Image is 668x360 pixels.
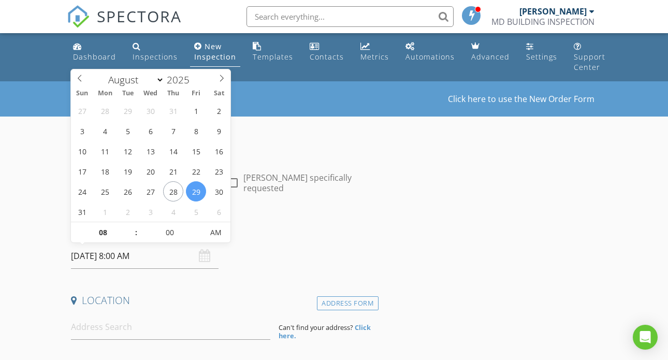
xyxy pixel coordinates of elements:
span: August 18, 2025 [95,161,115,181]
span: August 14, 2025 [163,141,183,161]
span: September 1, 2025 [95,201,115,222]
a: Advanced [467,37,514,67]
span: August 26, 2025 [118,181,138,201]
span: August 29, 2025 [186,181,206,201]
div: Dashboard [73,52,116,62]
div: MD BUILDING INSPECTION [491,17,594,27]
span: Thu [162,90,185,97]
span: : [135,222,138,243]
span: July 27, 2025 [72,100,92,121]
span: August 11, 2025 [95,141,115,161]
span: August 22, 2025 [186,161,206,181]
span: Sat [208,90,230,97]
span: August 12, 2025 [118,141,138,161]
a: Inspections [128,37,182,67]
span: August 3, 2025 [72,121,92,141]
div: Metrics [360,52,389,62]
input: Address Search [71,314,270,340]
span: August 16, 2025 [209,141,229,161]
input: Search everything... [246,6,454,27]
span: September 6, 2025 [209,201,229,222]
a: Settings [522,37,561,67]
span: July 31, 2025 [163,100,183,121]
a: New Inspection [190,37,240,67]
input: Select date [71,243,219,269]
span: August 25, 2025 [95,181,115,201]
a: Click here to use the New Order Form [448,95,594,103]
span: August 8, 2025 [186,121,206,141]
div: Advanced [471,52,510,62]
span: August 19, 2025 [118,161,138,181]
label: [PERSON_NAME] specifically requested [243,172,374,193]
div: Open Intercom Messenger [633,325,658,350]
span: August 13, 2025 [140,141,161,161]
span: July 28, 2025 [95,100,115,121]
div: Inspections [133,52,178,62]
span: SPECTORA [97,5,182,27]
span: Sun [71,90,94,97]
a: SPECTORA [67,14,182,36]
span: September 5, 2025 [186,201,206,222]
span: July 29, 2025 [118,100,138,121]
a: Support Center [570,37,609,77]
span: August 6, 2025 [140,121,161,141]
span: September 4, 2025 [163,201,183,222]
span: August 2, 2025 [209,100,229,121]
div: Support Center [574,52,605,72]
a: Contacts [306,37,348,67]
span: August 15, 2025 [186,141,206,161]
span: July 30, 2025 [140,100,161,121]
span: August 31, 2025 [72,201,92,222]
input: Year [164,73,198,87]
span: August 17, 2025 [72,161,92,181]
span: September 2, 2025 [118,201,138,222]
a: Dashboard [69,37,120,67]
strong: Click here. [279,323,371,340]
span: August 30, 2025 [209,181,229,201]
div: Contacts [310,52,344,62]
span: August 7, 2025 [163,121,183,141]
span: August 9, 2025 [209,121,229,141]
span: August 27, 2025 [140,181,161,201]
span: Can't find your address? [279,323,353,332]
span: August 24, 2025 [72,181,92,201]
div: Templates [253,52,293,62]
span: August 21, 2025 [163,161,183,181]
div: New Inspection [194,41,236,62]
div: Address Form [317,296,379,310]
img: The Best Home Inspection Software - Spectora [67,5,90,28]
span: August 23, 2025 [209,161,229,181]
span: August 10, 2025 [72,141,92,161]
span: Fri [185,90,208,97]
div: Automations [405,52,455,62]
span: August 5, 2025 [118,121,138,141]
span: Wed [139,90,162,97]
a: Automations (Basic) [401,37,459,67]
h4: Location [71,294,374,307]
span: August 4, 2025 [95,121,115,141]
div: [PERSON_NAME] [519,6,587,17]
span: August 28, 2025 [163,181,183,201]
span: Mon [94,90,117,97]
div: Settings [526,52,557,62]
a: Templates [249,37,297,67]
span: August 1, 2025 [186,100,206,121]
span: August 20, 2025 [140,161,161,181]
span: September 3, 2025 [140,201,161,222]
a: Metrics [356,37,393,67]
span: Click to toggle [201,222,230,243]
span: Tue [117,90,139,97]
